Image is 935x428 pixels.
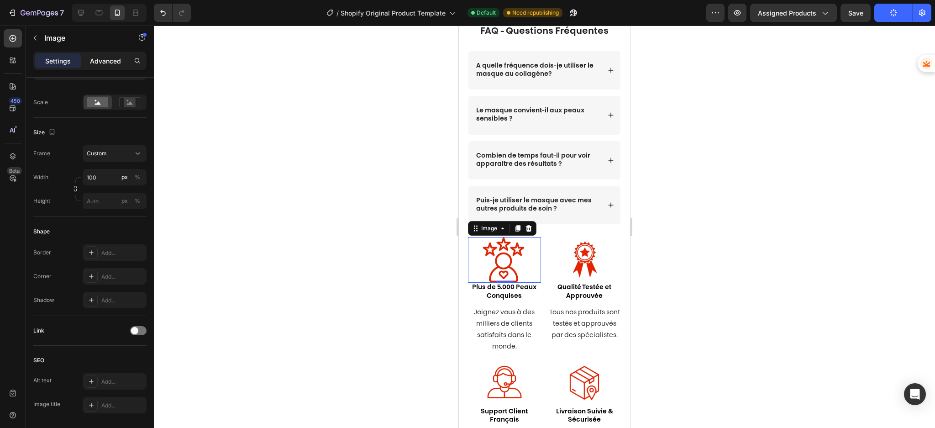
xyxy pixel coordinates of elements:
[135,197,140,205] div: %
[33,327,44,335] div: Link
[904,383,926,405] div: Open Intercom Messenger
[33,197,50,205] label: Height
[60,7,64,18] p: 7
[341,8,446,18] span: Shopify Original Product Template
[33,400,60,408] div: Image title
[45,56,71,66] p: Settings
[33,127,58,139] div: Size
[132,172,143,183] button: px
[44,32,122,43] p: Image
[121,173,128,181] div: px
[90,56,121,66] p: Advanced
[132,196,143,206] button: px
[121,197,128,205] div: px
[33,149,50,158] label: Frame
[459,26,630,428] iframe: Design area
[101,402,144,410] div: Add...
[87,149,107,158] span: Custom
[135,173,140,181] div: %
[33,173,48,181] label: Width
[101,296,144,305] div: Add...
[4,4,68,22] button: 7
[33,272,52,280] div: Corner
[750,4,837,22] button: Assigned Products
[848,9,863,17] span: Save
[9,97,22,105] div: 450
[840,4,871,22] button: Save
[101,249,144,257] div: Add...
[33,98,48,106] div: Scale
[83,145,147,162] button: Custom
[33,356,44,365] div: SEO
[33,376,52,385] div: Alt text
[154,4,191,22] div: Undo/Redo
[83,193,147,209] input: px%
[101,273,144,281] div: Add...
[477,9,496,17] span: Default
[7,167,22,174] div: Beta
[119,196,130,206] button: %
[33,248,51,257] div: Border
[101,378,144,386] div: Add...
[33,227,50,236] div: Shape
[758,8,816,18] span: Assigned Products
[512,9,559,17] span: Need republishing
[119,172,130,183] button: %
[33,296,54,304] div: Shadow
[336,8,339,18] span: /
[83,169,147,185] input: px%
